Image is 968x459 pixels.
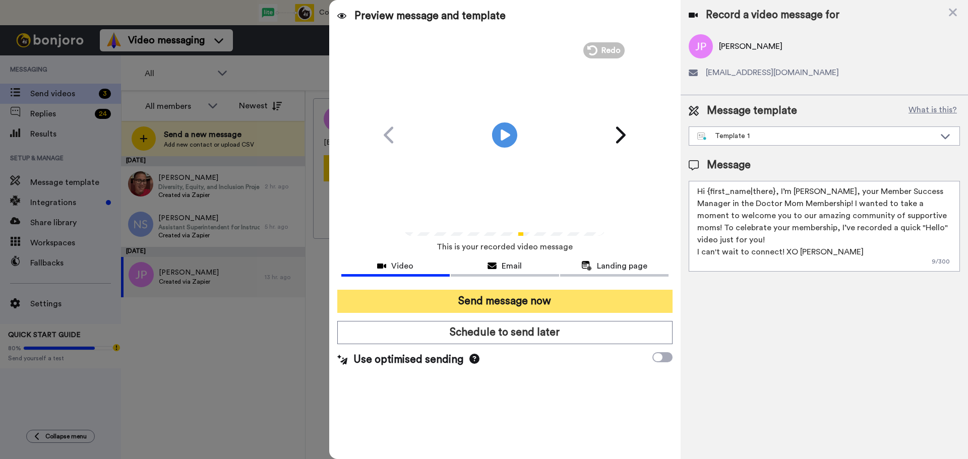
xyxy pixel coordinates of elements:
span: Landing page [597,260,647,272]
button: Send message now [337,290,673,313]
span: Email [502,260,522,272]
span: Message [707,158,751,173]
span: 0:00 [411,212,429,224]
textarea: Hi {first_name|there}, I’m [PERSON_NAME], your Member Success Manager in the Doctor Mom Membershi... [689,181,960,272]
span: 1:26 [436,212,454,224]
span: / [431,212,434,224]
span: Use optimised sending [353,352,463,367]
span: Video [391,260,413,272]
div: Template 1 [697,131,935,141]
img: nextgen-template.svg [697,133,707,141]
span: This is your recorded video message [437,236,573,258]
button: Schedule to send later [337,321,673,344]
button: What is this? [905,103,960,118]
span: Message template [707,103,797,118]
